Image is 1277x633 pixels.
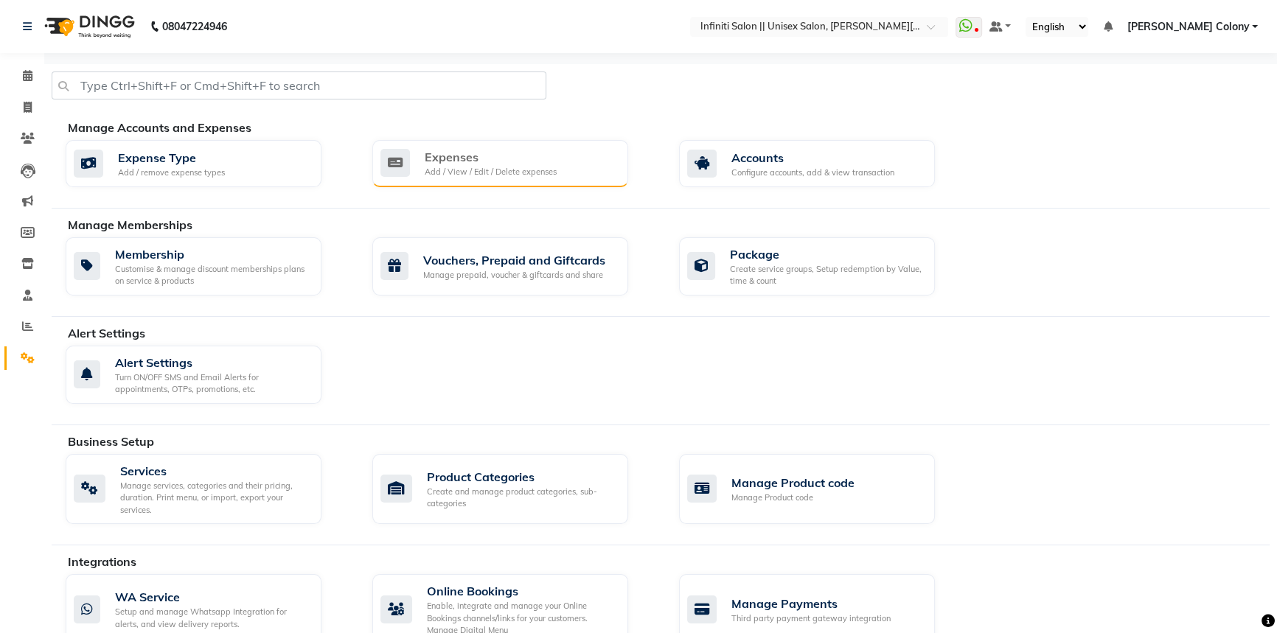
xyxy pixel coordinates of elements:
[115,371,310,396] div: Turn ON/OFF SMS and Email Alerts for appointments, OTPs, promotions, etc.
[66,346,350,404] a: Alert SettingsTurn ON/OFF SMS and Email Alerts for appointments, OTPs, promotions, etc.
[423,269,605,281] div: Manage prepaid, voucher & giftcards and share
[115,354,310,371] div: Alert Settings
[115,245,310,263] div: Membership
[730,263,923,287] div: Create service groups, Setup redemption by Value, time & count
[731,149,894,167] div: Accounts
[372,454,657,525] a: Product CategoriesCreate and manage product categories, sub-categories
[730,245,923,263] div: Package
[162,6,227,47] b: 08047224946
[52,71,546,99] input: Type Ctrl+Shift+F or Cmd+Shift+F to search
[66,454,350,525] a: ServicesManage services, categories and their pricing, duration. Print menu, or import, export yo...
[118,149,225,167] div: Expense Type
[115,588,310,606] div: WA Service
[1127,19,1249,35] span: [PERSON_NAME] Colony
[679,237,964,295] a: PackageCreate service groups, Setup redemption by Value, time & count
[372,237,657,295] a: Vouchers, Prepaid and GiftcardsManage prepaid, voucher & giftcards and share
[731,492,855,504] div: Manage Product code
[425,166,557,178] div: Add / View / Edit / Delete expenses
[115,606,310,630] div: Setup and manage Whatsapp Integration for alerts, and view delivery reports.
[731,612,891,625] div: Third party payment gateway integration
[427,468,616,486] div: Product Categories
[423,251,605,269] div: Vouchers, Prepaid and Giftcards
[427,486,616,510] div: Create and manage product categories, sub-categories
[679,140,964,187] a: AccountsConfigure accounts, add & view transaction
[679,454,964,525] a: Manage Product codeManage Product code
[115,263,310,287] div: Customise & manage discount memberships plans on service & products
[118,167,225,179] div: Add / remove expense types
[120,462,310,480] div: Services
[427,582,616,600] div: Online Bookings
[731,474,855,492] div: Manage Product code
[38,6,139,47] img: logo
[372,140,657,187] a: ExpensesAdd / View / Edit / Delete expenses
[66,237,350,295] a: MembershipCustomise & manage discount memberships plans on service & products
[731,595,891,612] div: Manage Payments
[731,167,894,179] div: Configure accounts, add & view transaction
[66,140,350,187] a: Expense TypeAdd / remove expense types
[425,148,557,166] div: Expenses
[120,480,310,517] div: Manage services, categories and their pricing, duration. Print menu, or import, export your servi...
